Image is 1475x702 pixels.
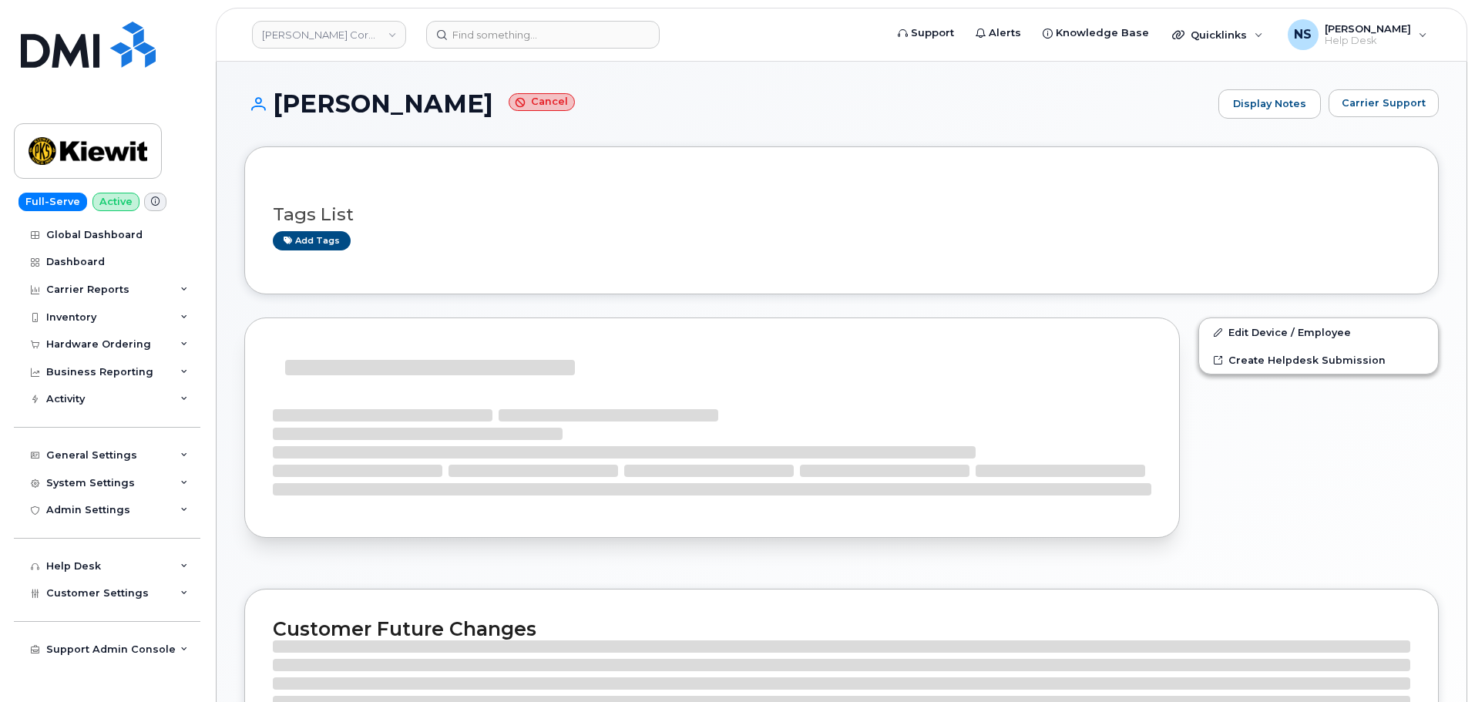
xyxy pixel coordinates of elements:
h1: [PERSON_NAME] [244,90,1211,117]
h2: Customer Future Changes [273,617,1410,640]
button: Carrier Support [1329,89,1439,117]
h3: Tags List [273,205,1410,224]
a: Create Helpdesk Submission [1199,346,1438,374]
a: Add tags [273,231,351,250]
small: Cancel [509,93,575,111]
span: Carrier Support [1342,96,1426,110]
a: Display Notes [1218,89,1321,119]
a: Edit Device / Employee [1199,318,1438,346]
